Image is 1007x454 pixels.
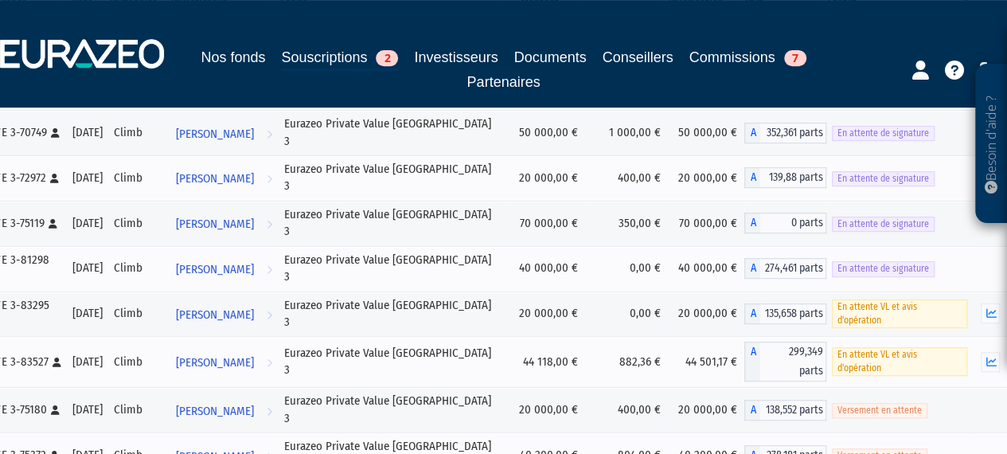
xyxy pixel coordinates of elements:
p: Besoin d'aide ? [982,72,1001,216]
td: Climb [108,110,170,155]
div: A - Eurazeo Private Value Europe 3 [744,400,826,421]
span: A [744,303,760,324]
div: Eurazeo Private Value [GEOGRAPHIC_DATA] 3 [284,345,498,379]
td: 70 000,00 € [504,201,586,246]
span: A [744,167,760,188]
span: 0 parts [760,213,826,233]
i: Voir l'investisseur [267,164,272,194]
a: Investisseurs [414,46,498,68]
a: Commissions7 [689,46,806,68]
i: [Français] Personne physique [53,358,61,367]
a: [PERSON_NAME] [170,346,279,378]
div: Eurazeo Private Value [GEOGRAPHIC_DATA] 3 [284,161,498,195]
td: 1 000,00 € [586,110,669,155]
td: 50 000,00 € [668,110,744,155]
a: Nos fonds [201,46,265,68]
i: Voir l'investisseur [267,255,272,284]
span: 138,552 parts [760,400,826,421]
td: 20 000,00 € [668,387,744,432]
i: [Français] Personne physique [49,219,57,229]
div: A - Eurazeo Private Value Europe 3 [744,167,826,188]
i: [Français] Personne physique [51,405,60,415]
div: Eurazeo Private Value [GEOGRAPHIC_DATA] 3 [284,206,498,241]
span: En attente de signature [832,217,935,232]
span: [PERSON_NAME] [176,348,254,378]
i: Voir l'investisseur [267,348,272,378]
i: Voir l'investisseur [267,119,272,149]
div: A - Eurazeo Private Value Europe 3 [744,303,826,324]
a: [PERSON_NAME] [170,207,279,239]
span: A [744,213,760,233]
td: 400,00 € [586,387,669,432]
td: 20 000,00 € [668,292,744,337]
span: A [744,258,760,279]
td: 20 000,00 € [504,387,586,432]
span: En attente VL et avis d'opération [832,347,968,376]
td: Climb [108,201,170,246]
div: A - Eurazeo Private Value Europe 3 [744,123,826,143]
div: [DATE] [72,401,103,418]
span: 274,461 parts [760,258,826,279]
div: Eurazeo Private Value [GEOGRAPHIC_DATA] 3 [284,297,498,331]
span: 352,361 parts [760,123,826,143]
td: Climb [108,246,170,292]
div: [DATE] [72,124,103,141]
span: 299,349 parts [760,342,826,382]
span: En attente de signature [832,261,935,276]
td: 40 000,00 € [504,246,586,292]
td: 44 501,17 € [668,336,744,387]
a: [PERSON_NAME] [170,394,279,426]
td: 350,00 € [586,201,669,246]
div: [DATE] [72,354,103,370]
span: 2 [376,50,398,66]
td: 400,00 € [586,155,669,201]
i: Voir l'investisseur [267,397,272,426]
span: [PERSON_NAME] [176,255,254,284]
span: A [744,342,760,382]
td: 20 000,00 € [668,155,744,201]
td: Climb [108,155,170,201]
td: 882,36 € [586,336,669,387]
span: En attente de signature [832,126,935,141]
div: A - Eurazeo Private Value Europe 3 [744,342,826,382]
a: [PERSON_NAME] [170,252,279,284]
span: [PERSON_NAME] [176,164,254,194]
div: [DATE] [72,170,103,186]
span: 135,658 parts [760,303,826,324]
td: Climb [108,292,170,337]
a: Documents [514,46,587,68]
td: 40 000,00 € [668,246,744,292]
div: Eurazeo Private Value [GEOGRAPHIC_DATA] 3 [284,252,498,286]
td: 50 000,00 € [504,110,586,155]
div: [DATE] [72,215,103,232]
div: [DATE] [72,305,103,322]
span: [PERSON_NAME] [176,397,254,426]
i: [Français] Personne physique [50,174,59,183]
span: 139,88 parts [760,167,826,188]
span: A [744,123,760,143]
td: 0,00 € [586,246,669,292]
span: 7 [784,50,806,66]
span: [PERSON_NAME] [176,300,254,330]
div: A - Eurazeo Private Value Europe 3 [744,258,826,279]
td: 0,00 € [586,292,669,337]
div: Eurazeo Private Value [GEOGRAPHIC_DATA] 3 [284,393,498,427]
td: 20 000,00 € [504,155,586,201]
i: [Français] Personne physique [51,128,60,138]
span: Versement en attente [832,403,927,418]
span: En attente de signature [832,171,935,186]
a: [PERSON_NAME] [170,117,279,149]
div: [DATE] [72,260,103,276]
i: Voir l'investisseur [267,300,272,330]
a: Souscriptions2 [281,46,398,71]
a: [PERSON_NAME] [170,162,279,194]
span: [PERSON_NAME] [176,119,254,149]
td: Climb [108,387,170,432]
a: Conseillers [603,46,673,68]
div: A - Eurazeo Private Value Europe 3 [744,213,826,233]
td: 70 000,00 € [668,201,744,246]
td: Climb [108,336,170,387]
a: [PERSON_NAME] [170,298,279,330]
div: Eurazeo Private Value [GEOGRAPHIC_DATA] 3 [284,115,498,150]
span: En attente VL et avis d'opération [832,299,968,328]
